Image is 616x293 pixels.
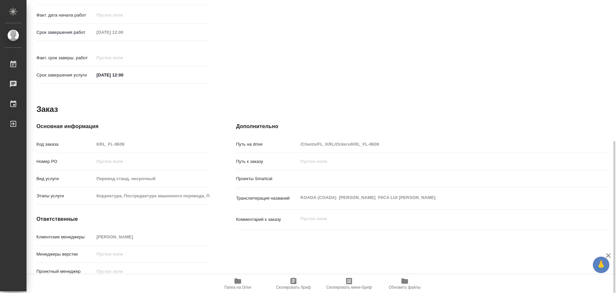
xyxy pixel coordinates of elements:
input: Пустое поле [298,139,578,149]
p: Факт. дата начала работ [36,12,94,19]
input: Пустое поле [94,53,152,63]
p: Этапы услуги [36,193,94,199]
p: Проектный менеджер [36,268,94,275]
h2: Заказ [36,104,58,115]
span: Скопировать бриф [276,285,311,290]
span: Скопировать мини-бриф [326,285,372,290]
p: Факт. срок заверш. работ [36,55,94,61]
input: Пустое поле [94,249,209,259]
p: Срок завершения услуги [36,72,94,78]
p: Вид услуги [36,175,94,182]
h4: Основная информация [36,122,210,130]
p: Комментарий к заказу [236,216,298,223]
input: Пустое поле [94,191,209,201]
span: 🙏 [595,258,607,272]
input: Пустое поле [94,267,209,276]
input: ✎ Введи что-нибудь [94,70,152,80]
p: Транслитерация названий [236,195,298,202]
input: Пустое поле [94,27,152,37]
textarea: KOADA (COADA) [PERSON_NAME] FIICA LUI [PERSON_NAME] [298,192,578,203]
p: Путь на drive [236,141,298,148]
p: Код заказа [36,141,94,148]
input: Пустое поле [94,157,209,166]
button: Папка на Drive [210,274,266,293]
span: Обновить файлы [389,285,421,290]
p: Клиентские менеджеры [36,234,94,240]
input: Пустое поле [298,157,578,166]
p: Менеджеры верстки [36,251,94,258]
h4: Дополнительно [236,122,609,130]
p: Срок завершения работ [36,29,94,36]
span: Папка на Drive [224,285,251,290]
input: Пустое поле [94,174,209,183]
p: Номер РО [36,158,94,165]
p: Проекты Smartcat [236,175,298,182]
input: Пустое поле [94,10,152,20]
button: Скопировать мини-бриф [321,274,377,293]
button: Скопировать бриф [266,274,321,293]
h4: Ответственные [36,215,210,223]
input: Пустое поле [94,139,209,149]
button: Обновить файлы [377,274,433,293]
button: 🙏 [593,257,609,273]
input: Пустое поле [94,232,209,242]
p: Путь к заказу [236,158,298,165]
